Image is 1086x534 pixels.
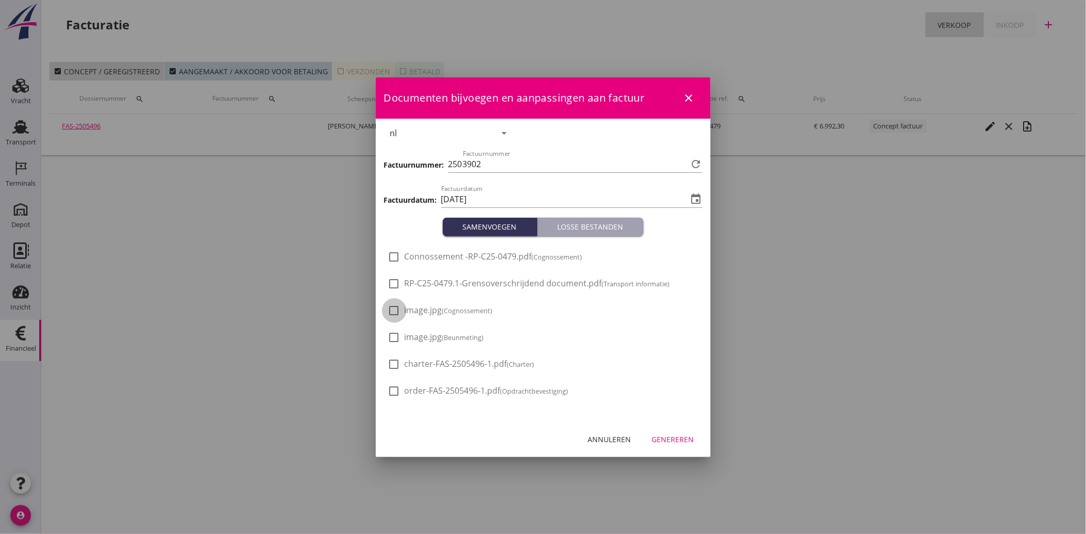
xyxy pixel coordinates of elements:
i: refresh [690,158,703,170]
button: Genereren [644,430,703,449]
button: Samenvoegen [443,218,538,236]
span: image.jpg [405,305,493,316]
div: Losse bestanden [542,221,640,232]
i: close [683,92,695,104]
h3: Factuurnummer: [384,159,444,170]
button: Annuleren [580,430,640,449]
div: Annuleren [588,434,631,445]
h3: Factuurdatum: [384,195,437,205]
span: Connossement -RP-C25-0479.pdf [405,251,582,262]
button: Losse bestanden [538,218,644,236]
input: Factuurdatum [441,191,688,207]
i: event [690,193,703,205]
div: Samenvoegen [447,221,533,232]
span: image.jpg [405,332,484,343]
span: charter-FAS-2505496-1.pdf [405,359,534,369]
input: Factuurnummer [463,156,688,172]
div: nl [390,128,397,138]
small: (Charter) [507,360,534,369]
small: (Cognossement) [532,252,582,262]
small: (Opdrachtbevestiging) [500,386,569,396]
small: (Cognossement) [442,306,493,315]
small: (Transport informatie) [602,279,670,288]
div: Genereren [652,434,694,445]
i: arrow_drop_down [498,127,510,139]
div: Documenten bijvoegen en aanpassingen aan factuur [376,77,711,119]
span: RP-C25-0479.1-Grensoverschrijdend document.pdf [405,278,670,289]
span: 250 [448,158,462,171]
span: order-FAS-2505496-1.pdf [405,385,569,396]
small: (Beunmeting) [442,333,484,342]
